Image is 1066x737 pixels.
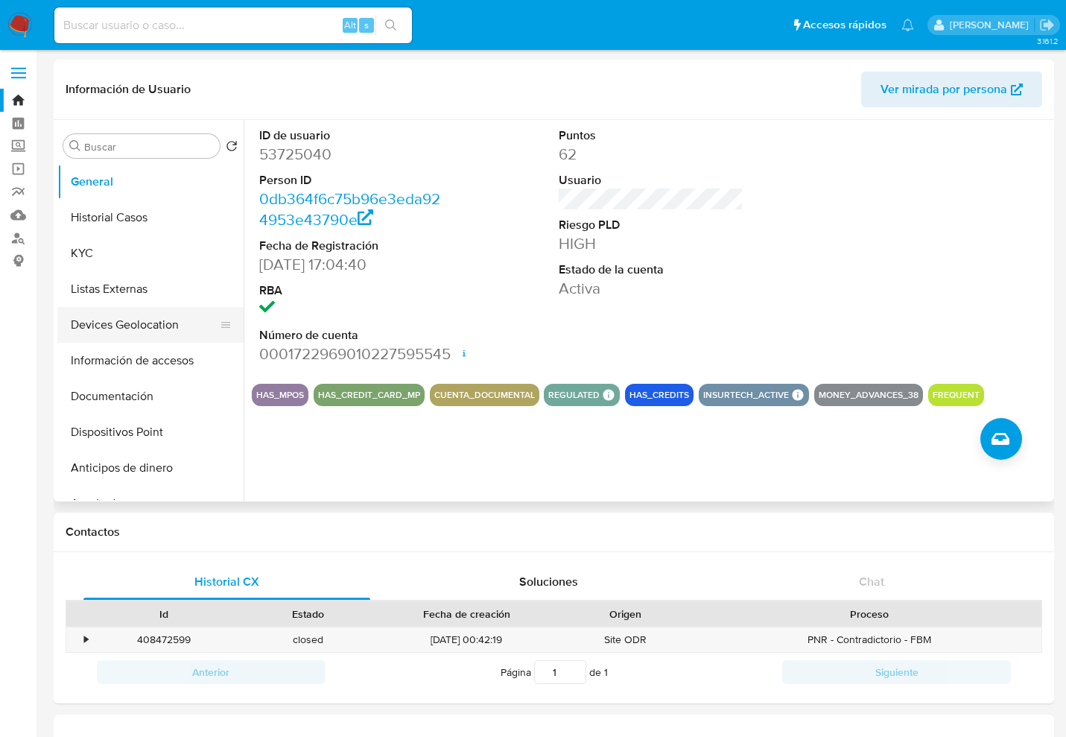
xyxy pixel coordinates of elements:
dd: HIGH [559,233,743,254]
p: yael.arizperojo@mercadolibre.com.mx [950,18,1034,32]
button: Información de accesos [57,343,244,379]
input: Buscar usuario o caso... [54,16,412,35]
dd: 62 [559,144,743,165]
div: Site ODR [553,627,697,652]
div: Estado [247,607,369,621]
dt: Person ID [259,172,444,189]
button: Volver al orden por defecto [226,140,238,156]
button: Anterior [97,660,326,684]
button: Historial Casos [57,200,244,235]
dt: Fecha de Registración [259,238,444,254]
button: Buscar [69,140,81,152]
button: Siguiente [782,660,1011,684]
button: KYC [57,235,244,271]
span: Página de [501,660,608,684]
input: Buscar [84,140,214,154]
div: PNR - Contradictorio - FBM [697,627,1041,652]
span: Alt [344,18,356,32]
button: Anticipos de dinero [57,450,244,486]
div: closed [236,627,380,652]
button: Documentación [57,379,244,414]
dt: Número de cuenta [259,327,444,344]
button: Dispositivos Point [57,414,244,450]
button: Listas Externas [57,271,244,307]
h1: Información de Usuario [66,82,191,97]
div: Proceso [708,607,1031,621]
a: Salir [1039,17,1055,33]
dt: Estado de la cuenta [559,262,743,278]
span: Historial CX [194,573,259,590]
dt: RBA [259,282,444,299]
a: Notificaciones [901,19,914,31]
dd: 0001722969010227595545 [259,344,444,364]
span: 1 [604,665,608,680]
dt: Usuario [559,172,743,189]
div: Origen [564,607,687,621]
h1: Contactos [66,525,1042,540]
div: Fecha de creación [390,607,543,621]
div: Id [103,607,226,621]
button: Aprobadores [57,486,244,522]
span: Ver mirada por persona [881,72,1007,107]
span: Soluciones [519,573,578,590]
a: 0db364f6c75b96e3eda924953e43790e [259,188,440,230]
dd: Activa [559,278,743,299]
dd: [DATE] 17:04:40 [259,254,444,275]
button: General [57,164,244,200]
dt: Puntos [559,127,743,144]
span: Accesos rápidos [803,17,886,33]
dt: Riesgo PLD [559,217,743,233]
span: s [364,18,369,32]
div: [DATE] 00:42:19 [379,627,553,652]
button: Devices Geolocation [57,307,232,343]
span: Chat [859,573,884,590]
div: 408472599 [92,627,236,652]
div: • [84,633,88,647]
button: Ver mirada por persona [861,72,1042,107]
dt: ID de usuario [259,127,444,144]
dd: 53725040 [259,144,444,165]
button: search-icon [375,15,406,36]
